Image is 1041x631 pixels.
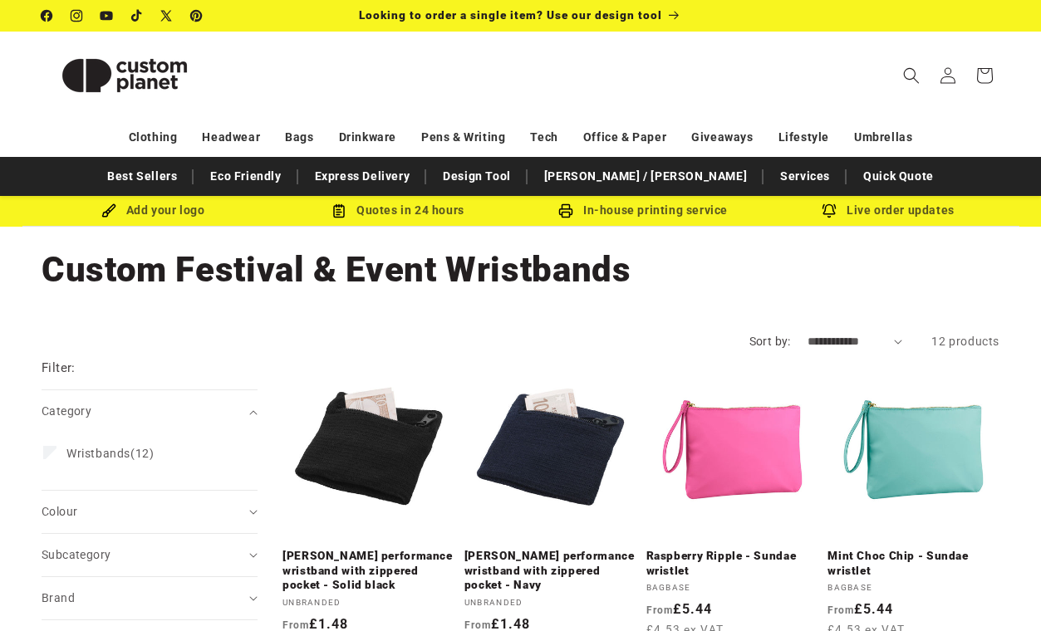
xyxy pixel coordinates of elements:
[42,505,77,518] span: Colour
[958,551,1041,631] iframe: Chat Widget
[772,162,838,191] a: Services
[66,447,130,460] span: Wristbands
[435,162,519,191] a: Design Tool
[339,123,396,152] a: Drinkware
[129,123,178,152] a: Clothing
[42,247,999,292] h1: Custom Festival & Event Wristbands
[307,162,419,191] a: Express Delivery
[42,359,76,378] h2: Filter:
[42,38,208,113] img: Custom Planet
[530,123,557,152] a: Tech
[36,32,214,119] a: Custom Planet
[778,123,829,152] a: Lifestyle
[421,123,505,152] a: Pens & Writing
[202,123,260,152] a: Headwear
[31,200,276,221] div: Add your logo
[42,491,258,533] summary: Colour (0 selected)
[202,162,289,191] a: Eco Friendly
[42,390,258,433] summary: Category (0 selected)
[893,57,930,94] summary: Search
[276,200,521,221] div: Quotes in 24 hours
[101,203,116,218] img: Brush Icon
[42,404,91,418] span: Category
[855,162,942,191] a: Quick Quote
[931,335,999,348] span: 12 products
[331,203,346,218] img: Order Updates Icon
[827,549,999,578] a: Mint Choc Chip - Sundae wristlet
[854,123,912,152] a: Umbrellas
[359,8,662,22] span: Looking to order a single item? Use our design tool
[42,591,75,604] span: Brand
[691,123,753,152] a: Giveaways
[558,203,573,218] img: In-house printing
[66,446,154,461] span: (12)
[521,200,766,221] div: In-house printing service
[285,123,313,152] a: Bags
[42,548,110,561] span: Subcategory
[42,577,258,619] summary: Brand (0 selected)
[42,534,258,576] summary: Subcategory (0 selected)
[646,549,818,578] a: Raspberry Ripple - Sundae wristlet
[766,200,1011,221] div: Live order updates
[282,549,454,593] a: [PERSON_NAME] performance wristband with zippered pocket - Solid black
[583,123,666,152] a: Office & Paper
[464,549,636,593] a: [PERSON_NAME] performance wristband with zippered pocket - Navy
[99,162,185,191] a: Best Sellers
[536,162,755,191] a: [PERSON_NAME] / [PERSON_NAME]
[749,335,791,348] label: Sort by:
[822,203,837,218] img: Order updates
